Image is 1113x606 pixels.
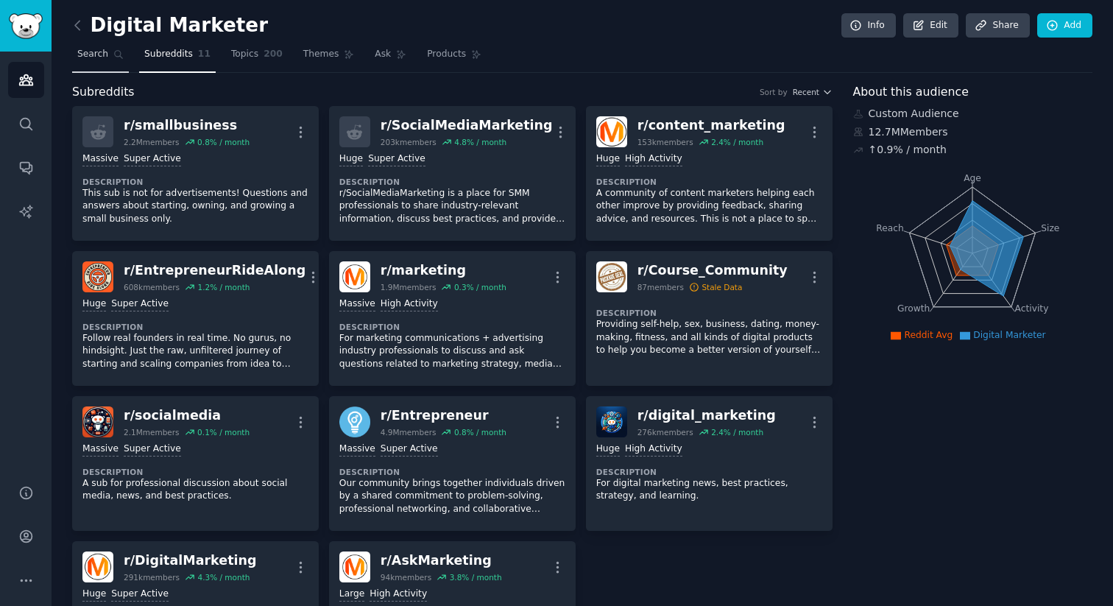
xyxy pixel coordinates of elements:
img: socialmedia [82,406,113,437]
div: High Activity [370,588,427,602]
div: Huge [596,443,620,457]
div: r/ DigitalMarketing [124,552,257,570]
a: Info [841,13,896,38]
div: r/ EntrepreneurRideAlong [124,261,305,280]
a: Products [422,43,487,73]
div: 203k members [381,137,437,147]
img: AskMarketing [339,552,370,582]
div: r/ smallbusiness [124,116,250,135]
a: Topics200 [226,43,288,73]
button: Recent [793,87,833,97]
a: Course_Communityr/Course_Community87membersStale DataDescriptionProviding self-help, sex, busines... [586,251,833,386]
div: 2.2M members [124,137,180,147]
a: socialmediar/socialmedia2.1Mmembers0.1% / monthMassiveSuper ActiveDescriptionA sub for profession... [72,396,319,531]
a: Edit [903,13,958,38]
dt: Description [596,308,822,318]
span: Topics [231,48,258,61]
dt: Description [339,467,565,477]
div: 0.8 % / month [454,427,506,437]
a: Themes [298,43,360,73]
span: Ask [375,48,391,61]
div: 94k members [381,572,431,582]
dt: Description [339,177,565,187]
div: Custom Audience [853,106,1093,121]
a: Add [1037,13,1092,38]
div: 12.7M Members [853,124,1093,140]
img: Course_Community [596,261,627,292]
div: 0.3 % / month [454,282,506,292]
div: r/ content_marketing [637,116,785,135]
div: Huge [339,152,363,166]
div: 4.3 % / month [197,572,250,582]
span: Reddit Avg [904,330,953,340]
div: 276k members [637,427,693,437]
a: EntrepreneurRideAlongr/EntrepreneurRideAlong608kmembers1.2% / monthHugeSuper ActiveDescriptionFol... [72,251,319,386]
p: Follow real founders in real time. No gurus, no hindsight. Just the raw, unfiltered journey of st... [82,332,308,371]
div: r/ digital_marketing [637,406,776,425]
dt: Description [596,467,822,477]
a: r/SocialMediaMarketing203kmembers4.8% / monthHugeSuper ActiveDescriptionr/SocialMediaMarketing is... [329,106,576,241]
a: Share [966,13,1029,38]
dt: Description [82,322,308,332]
div: 2.4 % / month [711,427,763,437]
div: 153k members [637,137,693,147]
div: r/ Course_Community [637,261,788,280]
div: 2.4 % / month [711,137,763,147]
div: Super Active [124,152,181,166]
div: High Activity [625,443,682,457]
div: 0.8 % / month [197,137,250,147]
div: 1.2 % / month [197,282,250,292]
div: High Activity [625,152,682,166]
img: DigitalMarketing [82,552,113,582]
a: Entrepreneurr/Entrepreneur4.9Mmembers0.8% / monthMassiveSuper ActiveDescriptionOur community brin... [329,396,576,531]
div: 0.1 % / month [197,427,250,437]
span: Recent [793,87,819,97]
p: A sub for professional discussion about social media, news, and best practices. [82,477,308,503]
p: For marketing communications + advertising industry professionals to discuss and ask questions re... [339,332,565,371]
tspan: Activity [1014,303,1048,314]
div: Massive [82,152,119,166]
img: marketing [339,261,370,292]
img: Entrepreneur [339,406,370,437]
div: High Activity [381,297,438,311]
div: Large [339,588,364,602]
tspan: Size [1041,222,1059,233]
a: content_marketingr/content_marketing153kmembers2.4% / monthHugeHigh ActivityDescriptionA communit... [586,106,833,241]
img: content_marketing [596,116,627,147]
div: 608k members [124,282,180,292]
span: Digital Marketer [973,330,1045,340]
div: 2.1M members [124,427,180,437]
tspan: Reach [876,222,904,233]
div: r/ AskMarketing [381,552,502,570]
div: Huge [82,588,106,602]
dt: Description [82,467,308,477]
span: Products [427,48,466,61]
div: 4.9M members [381,427,437,437]
span: Subreddits [72,83,135,102]
span: Subreddits [144,48,193,61]
div: 3.8 % / month [450,572,502,582]
a: digital_marketingr/digital_marketing276kmembers2.4% / monthHugeHigh ActivityDescriptionFor digita... [586,396,833,531]
div: Sort by [760,87,788,97]
span: Themes [303,48,339,61]
a: r/smallbusiness2.2Mmembers0.8% / monthMassiveSuper ActiveDescriptionThis sub is not for advertise... [72,106,319,241]
div: 1.9M members [381,282,437,292]
div: r/ SocialMediaMarketing [381,116,553,135]
a: Search [72,43,129,73]
p: r/SocialMediaMarketing is a place for SMM professionals to share industry-relevant information, d... [339,187,565,226]
tspan: Growth [897,303,930,314]
div: Super Active [111,588,169,602]
div: 87 members [637,282,684,292]
dt: Description [596,177,822,187]
p: Our community brings together individuals driven by a shared commitment to problem-solving, profe... [339,477,565,516]
img: digital_marketing [596,406,627,437]
img: EntrepreneurRideAlong [82,261,113,292]
div: Super Active [111,297,169,311]
div: Huge [82,297,106,311]
a: Ask [370,43,411,73]
span: About this audience [853,83,969,102]
img: GummySearch logo [9,13,43,39]
div: Massive [339,297,375,311]
div: Massive [339,443,375,457]
div: Huge [596,152,620,166]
